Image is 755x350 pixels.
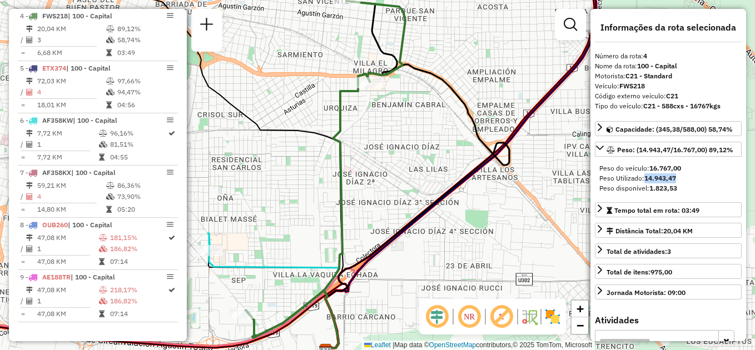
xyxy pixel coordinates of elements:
em: Opções [167,221,173,228]
i: Rota otimizada [168,234,175,241]
a: Capacidade: (345,38/588,00) 58,74% [595,121,742,136]
strong: FWS218 [619,82,645,90]
div: Tipo do veículo: [595,101,742,111]
a: Exibir filtros [559,13,582,36]
img: Fluxo de ruas [520,308,538,326]
i: % de utilização do peso [99,234,107,241]
i: Total de Atividades [26,141,33,148]
td: 04:55 [110,152,167,163]
a: Tempo total em rota: 03:49 [595,202,742,217]
td: 96,16% [110,128,167,139]
td: 1 [37,139,98,150]
i: % de utilização do peso [106,182,115,189]
div: Jornada Motorista: 09:00 [607,288,686,298]
h4: Informações da rota selecionada [595,22,742,33]
td: 218,17% [110,284,167,296]
td: / [20,34,26,46]
td: 72,03 KM [37,76,106,87]
a: Leaflet [364,341,391,349]
span: Exibir rótulo [488,303,515,330]
i: % de utilização da cubagem [106,89,115,96]
em: Opções [167,117,173,123]
strong: 14.943,47 [644,174,676,182]
span: | [393,341,394,349]
h4: Atividades [595,315,742,326]
div: Total de itens: [607,267,672,277]
span: Ocultar NR [456,303,483,330]
i: Distância Total [26,130,33,137]
i: Total de Atividades [26,246,33,252]
div: Peso: (14.943,47/16.767,00) 89,12% [595,159,742,198]
td: 186,82% [110,296,167,307]
i: Tempo total em rota [99,154,105,161]
td: 89,12% [117,23,173,34]
td: 14,80 KM [37,204,106,215]
i: % de utilização do peso [106,78,115,84]
td: 07:14 [110,256,167,267]
a: OpenStreetMap [429,341,476,349]
div: Distância Total: [607,226,693,236]
span: AF358KW [42,116,73,124]
td: 03:49 [117,47,173,58]
span: | 100 - Capital [73,116,117,124]
div: Peso Utilizado: [599,173,737,183]
td: 47,08 KM [37,284,98,296]
td: / [20,191,26,202]
i: % de utilização da cubagem [99,246,107,252]
div: Código externo veículo: [595,91,742,101]
span: 20,04 KM [663,227,693,235]
i: Distância Total [26,78,33,84]
i: Total de Atividades [26,298,33,304]
em: Opções [167,12,173,19]
td: / [20,296,26,307]
em: Opções [167,273,173,280]
td: 47,08 KM [37,256,98,267]
span: | 100 - Capital [71,168,116,177]
td: 7,72 KM [37,152,98,163]
div: Veículo: [595,81,742,91]
i: Total de Atividades [26,89,33,96]
td: 58,74% [117,34,173,46]
td: 81,51% [110,139,167,150]
i: Rota otimizada [168,130,175,137]
i: Distância Total [26,287,33,293]
i: Distância Total [26,182,33,189]
td: 07:14 [110,308,167,319]
td: 94,47% [117,87,173,98]
strong: 16.767,00 [649,164,681,172]
span: − [577,318,584,332]
i: % de utilização do peso [99,287,107,293]
td: = [20,308,26,319]
span: Total de atividades: [607,247,671,256]
td: 4 [37,191,106,202]
a: Total de itens:975,00 [595,264,742,279]
i: % de utilização do peso [106,26,115,32]
td: 47,08 KM [37,308,98,319]
td: / [20,87,26,98]
strong: 975,00 [650,268,672,276]
td: 47,08 KM [37,232,98,243]
td: = [20,204,26,215]
span: OUB260 [42,221,68,229]
i: % de utilização da cubagem [99,141,107,148]
i: Tempo total em rota [106,206,112,213]
div: Motorista: [595,71,742,81]
span: | 100 - Capital [66,64,111,72]
td: 59,21 KM [37,180,106,191]
i: % de utilização da cubagem [99,298,107,304]
td: / [20,139,26,150]
td: 7,72 KM [37,128,98,139]
div: Peso disponível: [599,183,737,193]
span: 8 - [20,221,112,229]
td: 6,68 KM [37,47,106,58]
span: 6 - [20,116,117,124]
td: 18,01 KM [37,99,106,111]
i: Tempo total em rota [106,102,112,108]
td: = [20,152,26,163]
i: Rota otimizada [168,287,175,293]
em: Opções [167,64,173,71]
i: % de utilização do peso [99,130,107,137]
i: Total de Atividades [26,37,33,43]
strong: C21 [666,92,678,100]
i: Tempo total em rota [106,49,112,56]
